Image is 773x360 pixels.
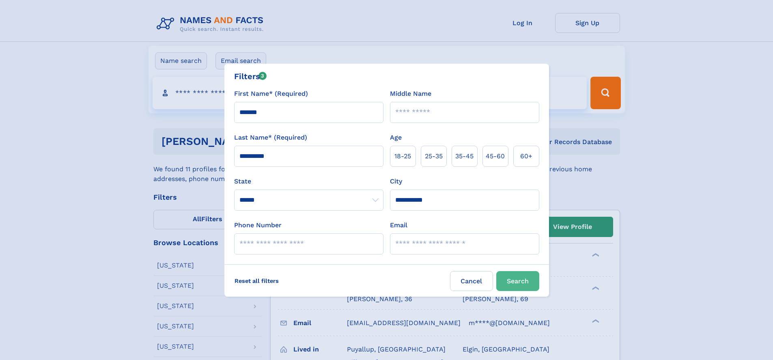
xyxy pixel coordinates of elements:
label: Cancel [450,271,493,291]
label: Reset all filters [229,271,284,291]
label: Middle Name [390,89,431,99]
label: Email [390,220,407,230]
span: 25‑35 [425,151,443,161]
span: 18‑25 [394,151,411,161]
label: Phone Number [234,220,282,230]
div: Filters [234,70,267,82]
span: 60+ [520,151,532,161]
span: 35‑45 [455,151,474,161]
label: City [390,177,402,186]
label: First Name* (Required) [234,89,308,99]
span: 45‑60 [486,151,505,161]
button: Search [496,271,539,291]
label: State [234,177,383,186]
label: Age [390,133,402,142]
label: Last Name* (Required) [234,133,307,142]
